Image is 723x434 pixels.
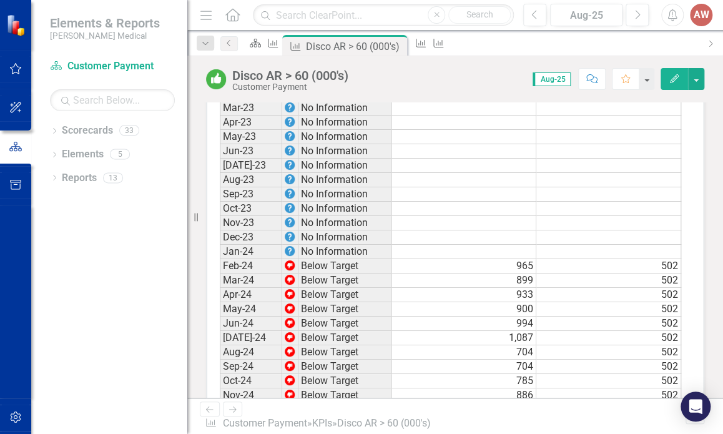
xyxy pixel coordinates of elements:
small: [PERSON_NAME] Medical [50,31,160,41]
img: w+6onZ6yCFk7QAAAABJRU5ErkJggg== [285,289,295,299]
span: Search [466,9,493,19]
img: w+6onZ6yCFk7QAAAABJRU5ErkJggg== [285,318,295,328]
td: 502 [536,274,681,288]
img: EPrye+mTK9pvt+TU27aWpTKctATH3YPfOpp6JwpcOnVRu8ICjoSzQQ4ga9ifFOM3l6IArfXMrAt88bUovrqVHL8P7rjhUPFG0... [285,246,295,256]
td: 994 [391,317,536,331]
img: EPrye+mTK9pvt+TU27aWpTKctATH3YPfOpp6JwpcOnVRu8ICjoSzQQ4ga9ifFOM3l6IArfXMrAt88bUovrqVHL8P7rjhUPFG0... [285,174,295,184]
img: EPrye+mTK9pvt+TU27aWpTKctATH3YPfOpp6JwpcOnVRu8ICjoSzQQ4ga9ifFOM3l6IArfXMrAt88bUovrqVHL8P7rjhUPFG0... [285,189,295,199]
td: Jun-24 [220,317,282,331]
td: No Information [298,187,391,202]
td: 704 [391,360,536,374]
td: 965 [391,259,536,274]
img: EPrye+mTK9pvt+TU27aWpTKctATH3YPfOpp6JwpcOnVRu8ICjoSzQQ4ga9ifFOM3l6IArfXMrAt88bUovrqVHL8P7rjhUPFG0... [285,203,295,213]
div: Aug-25 [554,8,618,23]
td: Below Target [298,317,391,331]
td: Apr-24 [220,288,282,302]
a: Reports [62,171,97,185]
td: Nov-23 [220,216,282,230]
span: Elements & Reports [50,16,160,31]
td: No Information [298,202,391,216]
a: Customer Payment [50,59,175,74]
a: Elements [62,147,104,162]
td: 1,087 [391,331,536,345]
td: May-24 [220,302,282,317]
td: 886 [391,388,536,403]
div: Open Intercom Messenger [681,392,711,422]
div: » » [205,417,435,431]
td: Below Target [298,331,391,345]
img: w+6onZ6yCFk7QAAAABJRU5ErkJggg== [285,390,295,400]
td: Sep-23 [220,187,282,202]
td: No Information [298,101,391,116]
td: 502 [536,388,681,403]
a: KPIs [312,417,332,429]
td: Below Target [298,259,391,274]
td: No Information [298,130,391,144]
div: Customer Payment [232,82,348,92]
td: Aug-23 [220,173,282,187]
input: Search ClearPoint... [253,4,514,26]
img: EPrye+mTK9pvt+TU27aWpTKctATH3YPfOpp6JwpcOnVRu8ICjoSzQQ4ga9ifFOM3l6IArfXMrAt88bUovrqVHL8P7rjhUPFG0... [285,145,295,155]
td: Mar-23 [220,101,282,116]
td: Oct-23 [220,202,282,216]
button: Search [448,6,511,24]
td: 933 [391,288,536,302]
td: Apr-23 [220,116,282,130]
td: Below Target [298,288,391,302]
td: [DATE]-23 [220,159,282,173]
img: w+6onZ6yCFk7QAAAABJRU5ErkJggg== [285,332,295,342]
img: EPrye+mTK9pvt+TU27aWpTKctATH3YPfOpp6JwpcOnVRu8ICjoSzQQ4ga9ifFOM3l6IArfXMrAt88bUovrqVHL8P7rjhUPFG0... [285,117,295,127]
td: Below Target [298,274,391,288]
td: Mar-24 [220,274,282,288]
img: ClearPoint Strategy [6,14,28,36]
td: No Information [298,173,391,187]
td: No Information [298,245,391,259]
div: 33 [119,126,139,136]
td: 704 [391,345,536,360]
td: 502 [536,288,681,302]
button: Aug-25 [550,4,622,26]
td: 785 [391,374,536,388]
img: EPrye+mTK9pvt+TU27aWpTKctATH3YPfOpp6JwpcOnVRu8ICjoSzQQ4ga9ifFOM3l6IArfXMrAt88bUovrqVHL8P7rjhUPFG0... [285,102,295,112]
td: No Information [298,144,391,159]
td: Below Target [298,302,391,317]
div: Disco AR > 60 (000's) [337,417,430,429]
img: w+6onZ6yCFk7QAAAABJRU5ErkJggg== [285,275,295,285]
td: 502 [536,360,681,374]
td: [DATE]-24 [220,331,282,345]
span: Aug-25 [533,72,571,86]
td: 502 [536,317,681,331]
a: Customer Payment [222,417,307,429]
td: 502 [536,345,681,360]
td: Sep-24 [220,360,282,374]
img: w+6onZ6yCFk7QAAAABJRU5ErkJggg== [285,303,295,313]
td: Below Target [298,388,391,403]
td: Jan-24 [220,245,282,259]
div: Disco AR > 60 (000's) [306,39,404,54]
td: No Information [298,230,391,245]
div: 13 [103,172,123,183]
td: May-23 [220,130,282,144]
td: 502 [536,259,681,274]
img: w+6onZ6yCFk7QAAAABJRU5ErkJggg== [285,375,295,385]
td: Below Target [298,374,391,388]
a: Scorecards [62,124,113,138]
img: EPrye+mTK9pvt+TU27aWpTKctATH3YPfOpp6JwpcOnVRu8ICjoSzQQ4ga9ifFOM3l6IArfXMrAt88bUovrqVHL8P7rjhUPFG0... [285,131,295,141]
td: No Information [298,116,391,130]
td: No Information [298,159,391,173]
div: 5 [110,149,130,160]
button: AW [690,4,712,26]
td: 502 [536,331,681,345]
td: 900 [391,302,536,317]
img: w+6onZ6yCFk7QAAAABJRU5ErkJggg== [285,260,295,270]
td: 502 [536,302,681,317]
td: Aug-24 [220,345,282,360]
td: 899 [391,274,536,288]
input: Search Below... [50,89,175,111]
td: Dec-23 [220,230,282,245]
img: EPrye+mTK9pvt+TU27aWpTKctATH3YPfOpp6JwpcOnVRu8ICjoSzQQ4ga9ifFOM3l6IArfXMrAt88bUovrqVHL8P7rjhUPFG0... [285,160,295,170]
img: w+6onZ6yCFk7QAAAABJRU5ErkJggg== [285,361,295,371]
td: 502 [536,374,681,388]
td: Below Target [298,360,391,374]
